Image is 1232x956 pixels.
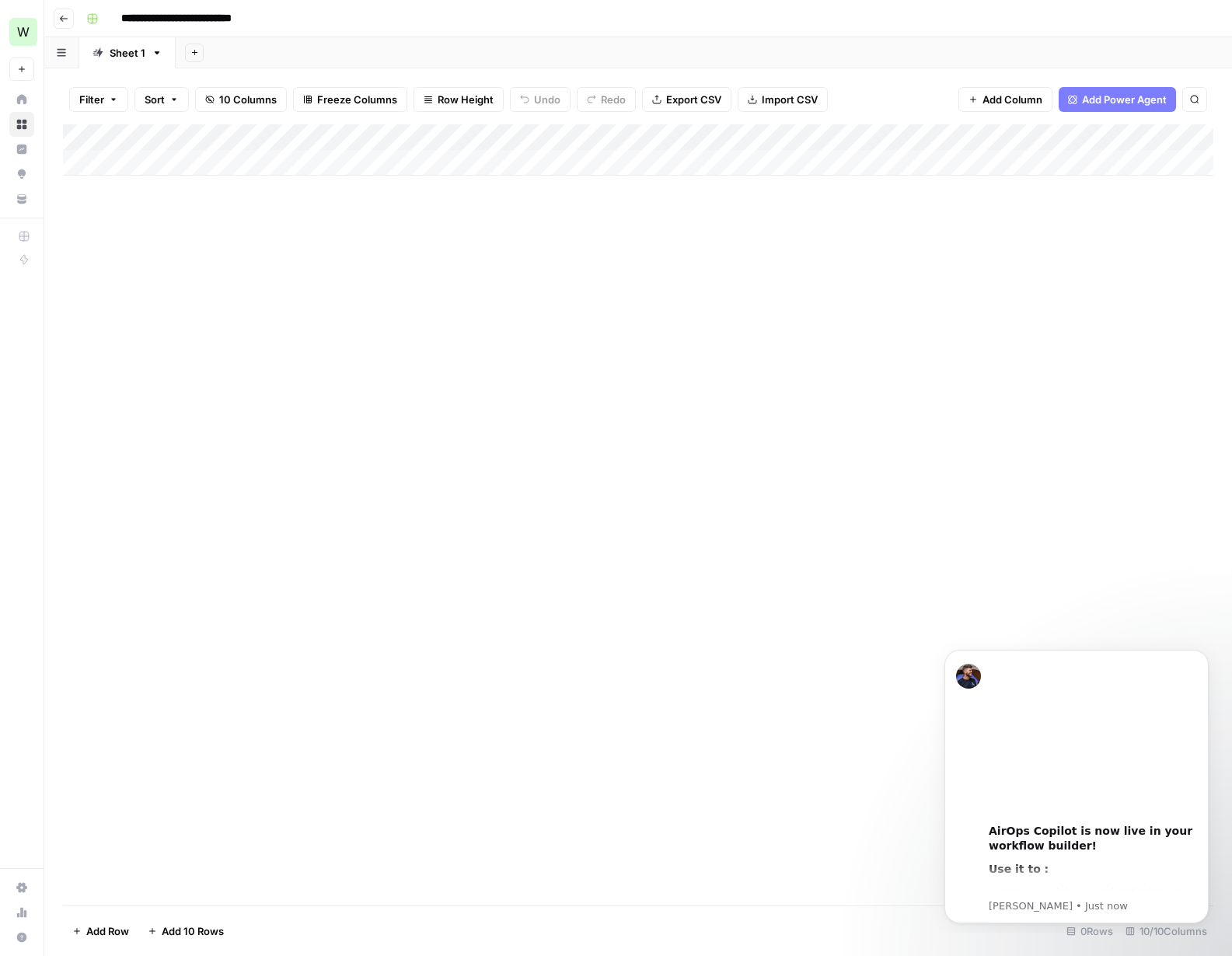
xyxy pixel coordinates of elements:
button: Undo [510,87,571,112]
button: Row Height [414,87,504,112]
button: Add Row [63,919,138,944]
button: Redo [577,87,636,112]
a: Browse [9,112,34,137]
button: Add Power Agent [1059,87,1176,112]
span: 10 Columns [219,92,277,107]
button: Filter [69,87,128,112]
span: Add Column [982,92,1042,107]
span: Redo [601,92,626,107]
a: Opportunities [9,162,34,187]
span: Undo [534,92,560,107]
span: Freeze Columns [317,92,397,107]
button: Add Column [958,87,1052,112]
button: Help + Support [9,925,34,950]
span: Filter [79,92,104,107]
a: Settings [9,875,34,900]
button: 10 Columns [195,87,287,112]
span: Export CSV [666,92,721,107]
button: Import CSV [738,87,828,112]
a: Insights [9,137,34,162]
button: Sort [134,87,189,112]
span: Add 10 Rows [162,923,224,939]
button: Add 10 Rows [138,919,233,944]
a: Home [9,87,34,112]
div: Sheet 1 [110,45,145,61]
a: Sheet 1 [79,37,176,68]
span: Add Row [86,923,129,939]
iframe: Intercom notifications message [921,636,1232,933]
span: Sort [145,92,165,107]
span: Add Power Agent [1082,92,1167,107]
button: Export CSV [642,87,731,112]
a: Usage [9,900,34,925]
a: Your Data [9,187,34,211]
button: Workspace: Workspace1 [9,12,34,51]
span: Row Height [438,92,494,107]
button: Freeze Columns [293,87,407,112]
span: Import CSV [762,92,818,107]
span: W [17,23,30,41]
